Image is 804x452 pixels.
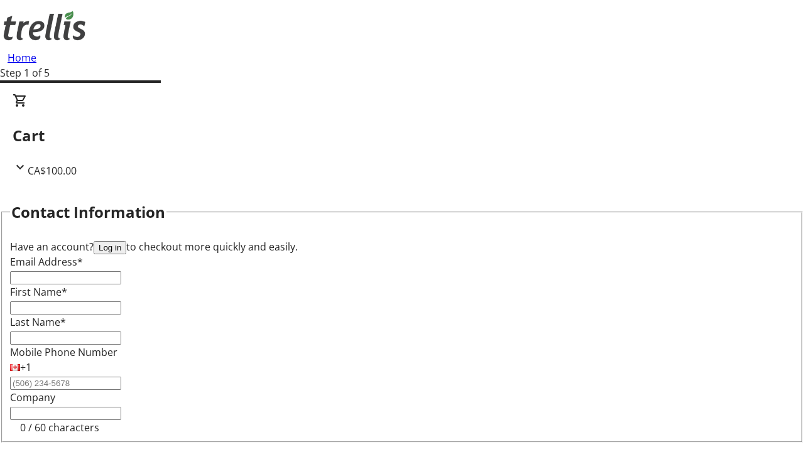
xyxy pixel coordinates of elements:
label: Mobile Phone Number [10,345,117,359]
div: Have an account? to checkout more quickly and easily. [10,239,794,254]
label: Email Address* [10,255,83,269]
label: Company [10,390,55,404]
h2: Cart [13,124,791,147]
tr-character-limit: 0 / 60 characters [20,421,99,434]
h2: Contact Information [11,201,165,223]
label: Last Name* [10,315,66,329]
span: CA$100.00 [28,164,77,178]
label: First Name* [10,285,67,299]
input: (506) 234-5678 [10,377,121,390]
button: Log in [94,241,126,254]
div: CartCA$100.00 [13,93,791,178]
